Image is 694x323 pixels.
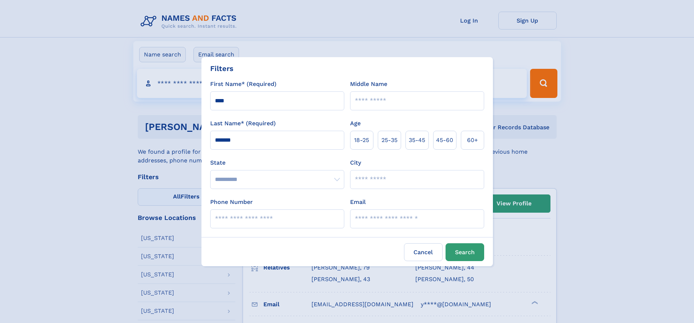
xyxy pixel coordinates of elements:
label: State [210,158,344,167]
label: City [350,158,361,167]
label: Email [350,198,366,206]
span: 45‑60 [436,136,453,145]
span: 35‑45 [409,136,425,145]
span: 18‑25 [354,136,369,145]
label: Last Name* (Required) [210,119,276,128]
label: Cancel [404,243,443,261]
span: 60+ [467,136,478,145]
button: Search [446,243,484,261]
span: 25‑35 [381,136,397,145]
div: Filters [210,63,234,74]
label: First Name* (Required) [210,80,277,88]
label: Age [350,119,361,128]
label: Phone Number [210,198,253,206]
label: Middle Name [350,80,387,88]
